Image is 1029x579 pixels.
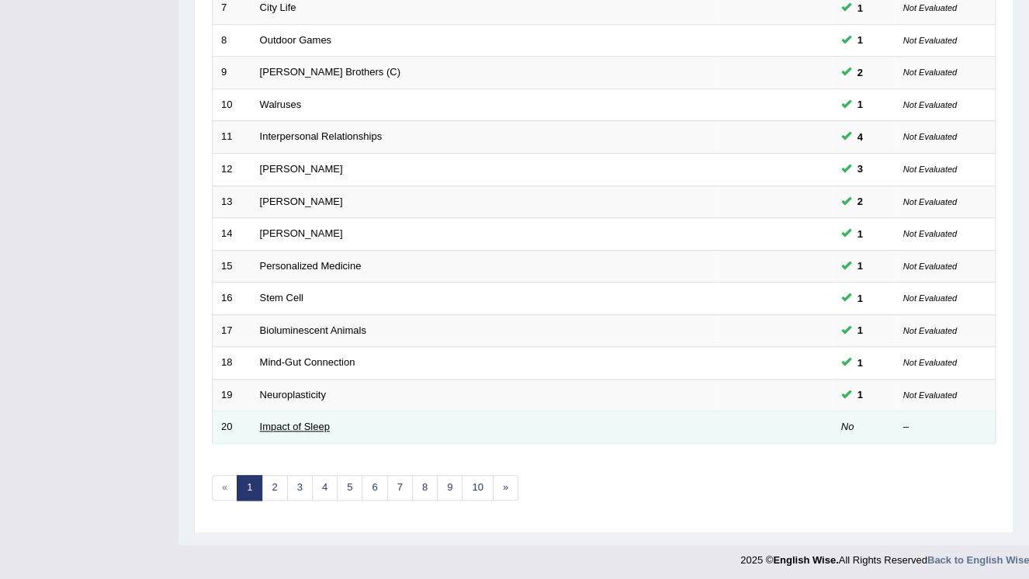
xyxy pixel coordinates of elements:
[213,185,251,218] td: 13
[851,226,869,242] span: You can still take this question
[337,475,362,501] a: 5
[903,165,957,174] small: Not Evaluated
[213,153,251,185] td: 12
[493,475,518,501] a: »
[260,130,383,142] a: Interpersonal Relationships
[903,197,957,206] small: Not Evaluated
[260,227,343,239] a: [PERSON_NAME]
[237,475,262,501] a: 1
[903,358,957,367] small: Not Evaluated
[851,32,869,48] span: You can still take this question
[387,475,413,501] a: 7
[260,292,303,303] a: Stem Cell
[260,66,400,78] a: [PERSON_NAME] Brothers (C)
[260,356,355,368] a: Mind-Gut Connection
[260,163,343,175] a: [PERSON_NAME]
[903,390,957,400] small: Not Evaluated
[412,475,438,501] a: 8
[212,475,237,501] span: «
[851,161,869,177] span: You can still take this question
[903,3,957,12] small: Not Evaluated
[213,379,251,411] td: 19
[903,293,957,303] small: Not Evaluated
[260,99,302,110] a: Walruses
[262,475,287,501] a: 2
[260,2,296,13] a: City Life
[851,193,869,210] span: You can still take this question
[851,290,869,307] span: You can still take this question
[851,129,869,145] span: You can still take this question
[260,260,362,272] a: Personalized Medicine
[851,96,869,113] span: You can still take this question
[213,24,251,57] td: 8
[903,36,957,45] small: Not Evaluated
[462,475,493,501] a: 10
[851,322,869,338] span: You can still take this question
[903,229,957,238] small: Not Evaluated
[903,420,987,435] div: –
[287,475,313,501] a: 3
[851,64,869,81] span: You can still take this question
[213,218,251,251] td: 14
[213,88,251,121] td: 10
[903,100,957,109] small: Not Evaluated
[260,324,366,336] a: Bioluminescent Animals
[362,475,387,501] a: 6
[927,554,1029,566] a: Back to English Wise
[851,258,869,274] span: You can still take this question
[903,68,957,77] small: Not Evaluated
[213,121,251,154] td: 11
[213,283,251,315] td: 16
[213,314,251,347] td: 17
[213,347,251,380] td: 18
[773,554,838,566] strong: English Wise.
[260,34,332,46] a: Outdoor Games
[851,355,869,371] span: You can still take this question
[260,389,326,400] a: Neuroplasticity
[740,545,1029,567] div: 2025 © All Rights Reserved
[903,132,957,141] small: Not Evaluated
[260,421,330,432] a: Impact of Sleep
[213,250,251,283] td: 15
[213,57,251,89] td: 9
[903,262,957,271] small: Not Evaluated
[312,475,338,501] a: 4
[437,475,463,501] a: 9
[841,421,854,432] em: No
[903,326,957,335] small: Not Evaluated
[213,411,251,444] td: 20
[851,387,869,403] span: You can still take this question
[260,196,343,207] a: [PERSON_NAME]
